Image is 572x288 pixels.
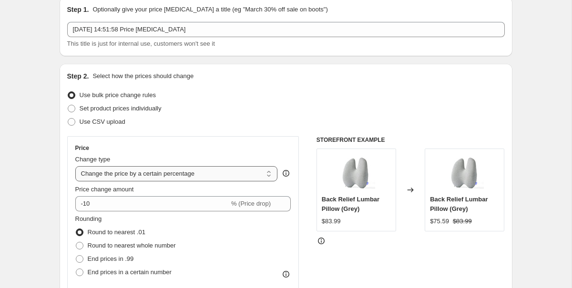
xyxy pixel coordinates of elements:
span: End prices in a certain number [88,268,172,276]
div: $83.99 [322,217,341,226]
span: % (Price drop) [231,200,271,207]
span: End prices in .99 [88,255,134,262]
span: Set product prices individually [80,105,162,112]
p: Optionally give your price [MEDICAL_DATA] a title (eg "March 30% off sale on boots") [92,5,327,14]
input: 30% off holiday sale [67,22,505,37]
span: Rounding [75,215,102,222]
span: Use bulk price change rules [80,91,156,99]
span: Price change amount [75,186,134,193]
h2: Step 1. [67,5,89,14]
span: Round to nearest .01 [88,228,145,236]
strike: $83.99 [453,217,472,226]
span: Use CSV upload [80,118,125,125]
div: help [281,169,291,178]
h3: Price [75,144,89,152]
input: -15 [75,196,229,211]
span: Back Relief Lumbar Pillow (Grey) [430,196,488,212]
div: $75.59 [430,217,449,226]
h2: Step 2. [67,71,89,81]
img: back-relief-lumbar-pillow-489364_80x.jpg [446,154,484,192]
span: Change type [75,156,111,163]
img: back-relief-lumbar-pillow-489364_80x.jpg [337,154,375,192]
span: This title is just for internal use, customers won't see it [67,40,215,47]
h6: STOREFRONT EXAMPLE [317,136,505,144]
p: Select how the prices should change [92,71,194,81]
span: Back Relief Lumbar Pillow (Grey) [322,196,379,212]
span: Round to nearest whole number [88,242,176,249]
